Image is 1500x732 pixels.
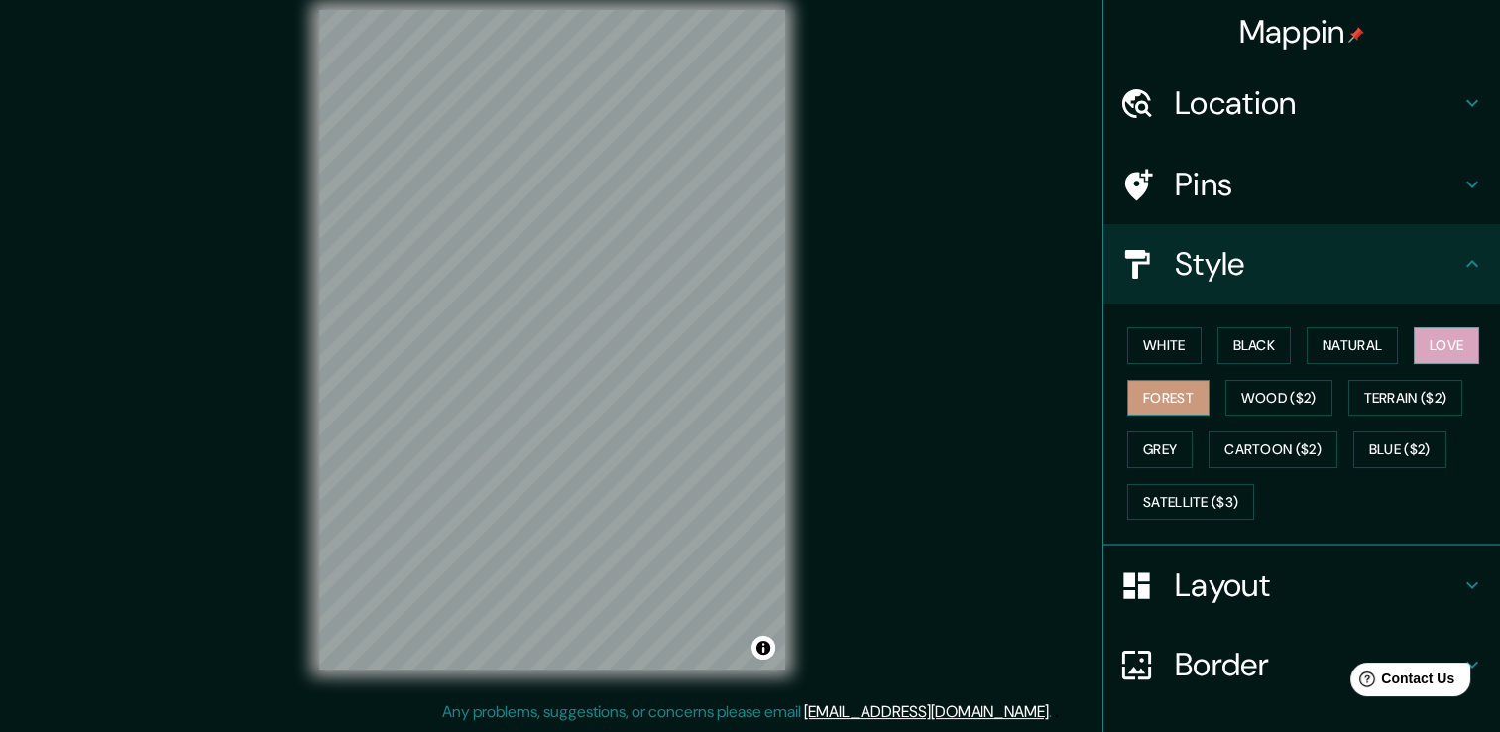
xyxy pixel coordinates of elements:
button: Terrain ($2) [1348,380,1463,417]
div: Location [1103,63,1500,143]
a: [EMAIL_ADDRESS][DOMAIN_NAME] [804,701,1049,722]
div: Border [1103,625,1500,704]
canvas: Map [319,10,785,670]
iframe: Help widget launcher [1324,655,1478,710]
button: White [1127,327,1202,364]
div: . [1055,700,1059,724]
button: Toggle attribution [751,636,775,660]
div: . [1052,700,1055,724]
button: Cartoon ($2) [1209,431,1337,468]
button: Grey [1127,431,1193,468]
p: Any problems, suggestions, or concerns please email . [442,700,1052,724]
h4: Style [1175,244,1460,284]
button: Forest [1127,380,1210,417]
div: Pins [1103,145,1500,224]
h4: Border [1175,645,1460,684]
button: Black [1217,327,1292,364]
div: Layout [1103,546,1500,625]
button: Love [1414,327,1479,364]
h4: Location [1175,83,1460,123]
button: Natural [1307,327,1398,364]
img: pin-icon.png [1348,27,1364,43]
button: Satellite ($3) [1127,484,1254,521]
button: Wood ($2) [1225,380,1332,417]
h4: Layout [1175,565,1460,605]
h4: Mappin [1239,12,1365,52]
div: Style [1103,224,1500,304]
button: Blue ($2) [1353,431,1446,468]
h4: Pins [1175,165,1460,204]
